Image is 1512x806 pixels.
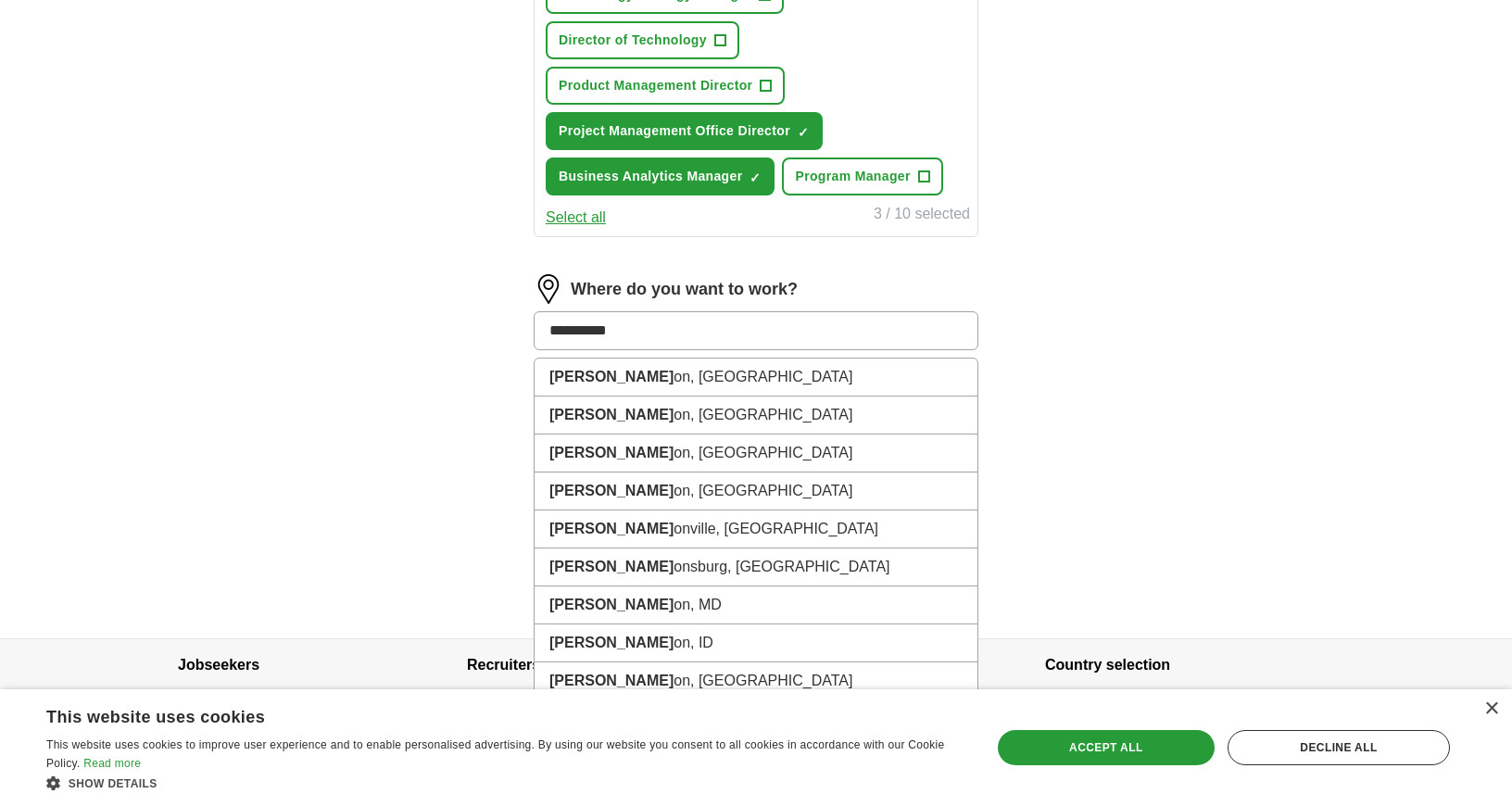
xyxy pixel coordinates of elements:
div: Close [1484,702,1498,716]
button: Business Analytics Manager✓ [546,157,775,195]
span: This website uses cookies to improve user experience and to enable personalised advertising. By u... [46,738,945,770]
strong: [PERSON_NAME] [549,597,674,612]
div: Decline all [1228,730,1450,765]
li: on, [GEOGRAPHIC_DATA] [535,359,977,397]
strong: [PERSON_NAME] [549,559,674,574]
span: Show details [69,777,157,790]
li: on, MD [535,586,977,624]
div: Show details [46,774,963,792]
h4: Country selection [1045,639,1334,691]
span: Program Manager [795,167,910,186]
button: Product Management Director [546,67,785,105]
div: Accept all [998,730,1215,765]
span: ✓ [798,125,809,140]
strong: [PERSON_NAME] [549,369,674,384]
div: 3 / 10 selected [874,203,970,229]
li: on, [GEOGRAPHIC_DATA] [535,472,977,510]
div: This website uses cookies [46,700,916,728]
span: Director of Technology [559,31,707,50]
span: ✓ [750,170,761,185]
label: Where do you want to work? [571,277,798,302]
img: location.png [534,274,563,304]
strong: [PERSON_NAME] [549,483,674,498]
li: on, [GEOGRAPHIC_DATA] [535,434,977,472]
li: on, [GEOGRAPHIC_DATA] [535,397,977,434]
li: on, ID [535,624,977,662]
button: Project Management Office Director✓ [546,112,823,150]
li: on, [GEOGRAPHIC_DATA] [535,662,977,700]
li: onsburg, [GEOGRAPHIC_DATA] [535,548,977,586]
button: Director of Technology [546,21,739,59]
li: onville, [GEOGRAPHIC_DATA] [535,510,977,548]
strong: [PERSON_NAME] [549,407,674,422]
button: Program Manager [782,157,942,195]
strong: [PERSON_NAME] [549,635,674,650]
strong: [PERSON_NAME] [549,445,674,460]
span: Product Management Director [559,76,752,95]
a: Read more, opens a new window [83,757,141,770]
span: Project Management Office Director [559,121,790,141]
strong: [PERSON_NAME] [549,521,674,536]
button: Select all [546,207,606,229]
strong: [PERSON_NAME] [549,673,674,688]
span: Business Analytics Manager [559,167,742,186]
